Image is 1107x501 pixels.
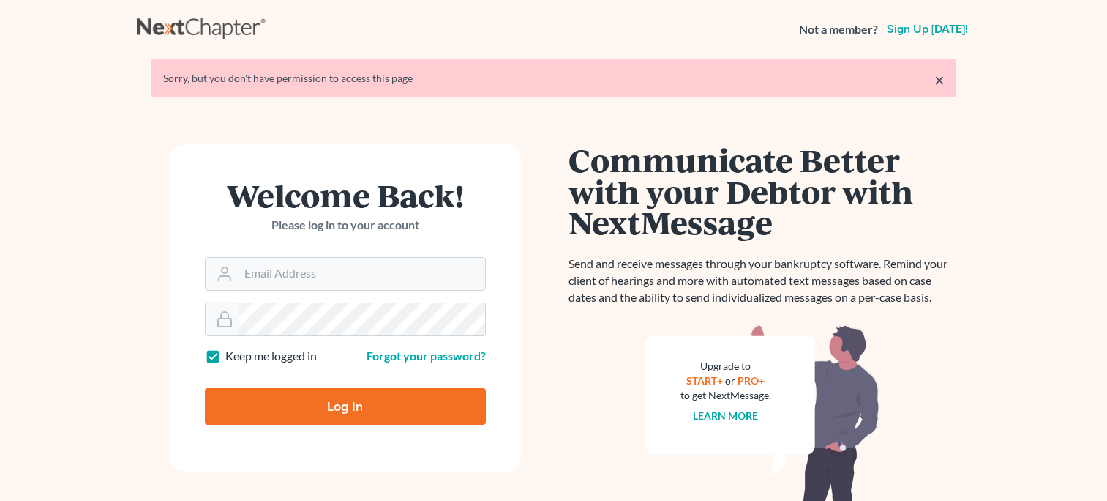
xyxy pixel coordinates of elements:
[725,374,735,387] span: or
[568,256,956,306] p: Send and receive messages through your bankruptcy software. Remind your client of hearings and mo...
[163,71,945,86] div: Sorry, but you don't have permission to access this page
[934,71,945,89] a: ×
[367,349,486,363] a: Forgot your password?
[799,21,878,38] strong: Not a member?
[884,23,971,35] a: Sign up [DATE]!
[205,388,486,425] input: Log In
[680,359,771,374] div: Upgrade to
[568,144,956,238] h1: Communicate Better with your Debtor with NextMessage
[680,388,771,403] div: to get NextMessage.
[205,179,486,211] h1: Welcome Back!
[225,348,317,365] label: Keep me logged in
[738,374,765,387] a: PRO+
[686,374,723,387] a: START+
[693,409,758,422] a: Learn more
[239,258,485,290] input: Email Address
[205,217,486,234] p: Please log in to your account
